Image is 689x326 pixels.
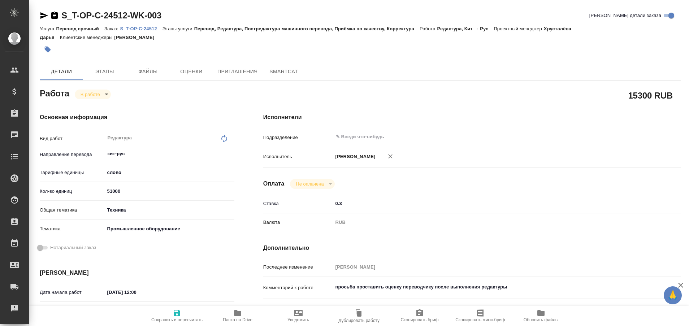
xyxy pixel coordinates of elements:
[174,67,209,76] span: Оценки
[511,306,571,326] button: Обновить файлы
[263,179,285,188] h4: Оплата
[40,188,105,195] p: Кол-во единиц
[667,288,679,303] span: 🙏
[333,216,646,229] div: RUB
[40,135,105,142] p: Вид работ
[50,11,59,20] button: Скопировать ссылку
[437,26,494,31] p: Редактура, Кит → Рус
[114,35,160,40] p: [PERSON_NAME]
[266,67,301,76] span: SmartCat
[329,306,389,326] button: Дублировать работу
[263,244,681,252] h4: Дополнительно
[589,12,661,19] span: [PERSON_NAME] детали заказа
[268,306,329,326] button: Уведомить
[131,67,165,76] span: Файлы
[333,281,646,293] textarea: просьба проставить оценку переводчику после выполнения редактуры
[263,284,333,291] p: Комментарий к работе
[162,26,194,31] p: Этапы услуги
[263,113,681,122] h4: Исполнители
[50,244,96,251] span: Нотариальный заказ
[194,26,420,31] p: Перевод, Редактура, Постредактура машинного перевода, Приёмка по качеству, Корректура
[147,306,207,326] button: Сохранить и пересчитать
[75,90,111,99] div: В работе
[105,186,234,196] input: ✎ Введи что-нибудь
[642,136,644,138] button: Open
[40,42,56,57] button: Добавить тэг
[263,264,333,271] p: Последнее изменение
[105,204,234,216] div: Техника
[400,317,438,322] span: Скопировать бриф
[40,207,105,214] p: Общая тематика
[151,317,203,322] span: Сохранить и пересчитать
[40,86,69,99] h2: Работа
[104,26,120,31] p: Заказ:
[333,262,646,272] input: Пустое поле
[60,35,114,40] p: Клиентские менеджеры
[333,153,376,160] p: [PERSON_NAME]
[78,91,102,97] button: В работе
[338,318,380,323] span: Дублировать работу
[44,67,79,76] span: Детали
[105,287,168,297] input: ✎ Введи что-нибудь
[524,317,559,322] span: Обновить файлы
[40,269,234,277] h4: [PERSON_NAME]
[40,11,48,20] button: Скопировать ссылку для ЯМессенджера
[263,153,333,160] p: Исполнитель
[263,134,333,141] p: Подразделение
[389,306,450,326] button: Скопировать бриф
[40,113,234,122] h4: Основная информация
[40,169,105,176] p: Тарифные единицы
[263,200,333,207] p: Ставка
[40,225,105,232] p: Тематика
[207,306,268,326] button: Папка на Drive
[494,26,543,31] p: Проектный менеджер
[294,181,326,187] button: Не оплачена
[628,89,673,101] h2: 15300 RUB
[664,286,682,304] button: 🙏
[40,289,105,296] p: Дата начала работ
[450,306,511,326] button: Скопировать мини-бриф
[105,223,234,235] div: Промышленное оборудование
[455,317,505,322] span: Скопировать мини-бриф
[105,166,234,179] div: слово
[87,67,122,76] span: Этапы
[120,25,162,31] a: S_T-OP-C-24512
[40,26,56,31] p: Услуга
[217,67,258,76] span: Приглашения
[263,219,333,226] p: Валюта
[335,132,620,141] input: ✎ Введи что-нибудь
[287,317,309,322] span: Уведомить
[420,26,437,31] p: Работа
[40,151,105,158] p: Направление перевода
[223,317,252,322] span: Папка на Drive
[230,153,232,155] button: Open
[290,179,334,189] div: В работе
[56,26,104,31] p: Перевод срочный
[40,26,571,40] p: Хрусталёва Дарья
[333,198,646,209] input: ✎ Введи что-нибудь
[120,26,162,31] p: S_T-OP-C-24512
[382,148,398,164] button: Удалить исполнителя
[61,10,161,20] a: S_T-OP-C-24512-WK-003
